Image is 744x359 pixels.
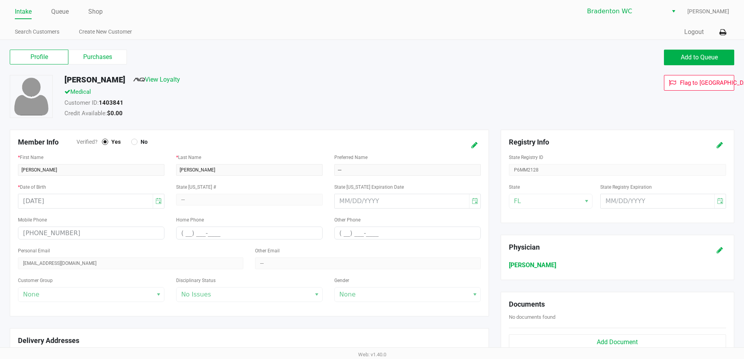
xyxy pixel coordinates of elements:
[687,7,729,16] span: [PERSON_NAME]
[59,109,513,120] div: Credit Available:
[108,138,121,145] span: Yes
[597,338,638,346] span: Add Document
[509,314,555,320] span: No documents found
[668,4,679,18] button: Select
[255,247,280,254] label: Other Email
[509,138,688,146] h5: Registry Info
[509,243,688,252] h5: Physician
[59,88,513,98] div: Medical
[59,98,513,109] div: Customer ID:
[509,334,726,350] button: Add Document
[334,216,360,223] label: Other Phone
[358,352,386,357] span: Web: v1.40.0
[18,336,481,345] h5: Delivery Addresses
[176,184,216,191] label: State [US_STATE] #
[600,184,652,191] label: State Registry Expiration
[664,75,734,91] button: Flag to [GEOGRAPHIC_DATA]
[18,154,43,161] label: First Name
[334,277,349,284] label: Gender
[88,6,103,17] a: Shop
[176,154,201,161] label: Last Name
[18,277,53,284] label: Customer Group
[51,6,69,17] a: Queue
[133,76,180,83] a: View Loyalty
[99,99,123,106] strong: 1403841
[15,27,59,37] a: Search Customers
[18,184,46,191] label: Date of Birth
[10,50,68,64] label: Profile
[68,50,127,64] label: Purchases
[15,6,32,17] a: Intake
[509,261,726,269] h6: [PERSON_NAME]
[509,184,520,191] label: State
[664,50,734,65] button: Add to Queue
[176,216,204,223] label: Home Phone
[107,110,123,117] strong: $0.00
[176,277,216,284] label: Disciplinary Status
[334,154,368,161] label: Preferred Name
[137,138,148,145] span: No
[509,300,726,309] h5: Documents
[334,184,404,191] label: State [US_STATE] Expiration Date
[18,216,47,223] label: Mobile Phone
[509,154,543,161] label: State Registry ID
[18,138,77,146] h5: Member Info
[18,247,50,254] label: Personal Email
[681,54,718,61] span: Add to Queue
[79,27,132,37] a: Create New Customer
[64,75,125,84] h5: [PERSON_NAME]
[587,7,663,16] span: Bradenton WC
[77,138,102,146] span: Verified?
[684,27,704,37] button: Logout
